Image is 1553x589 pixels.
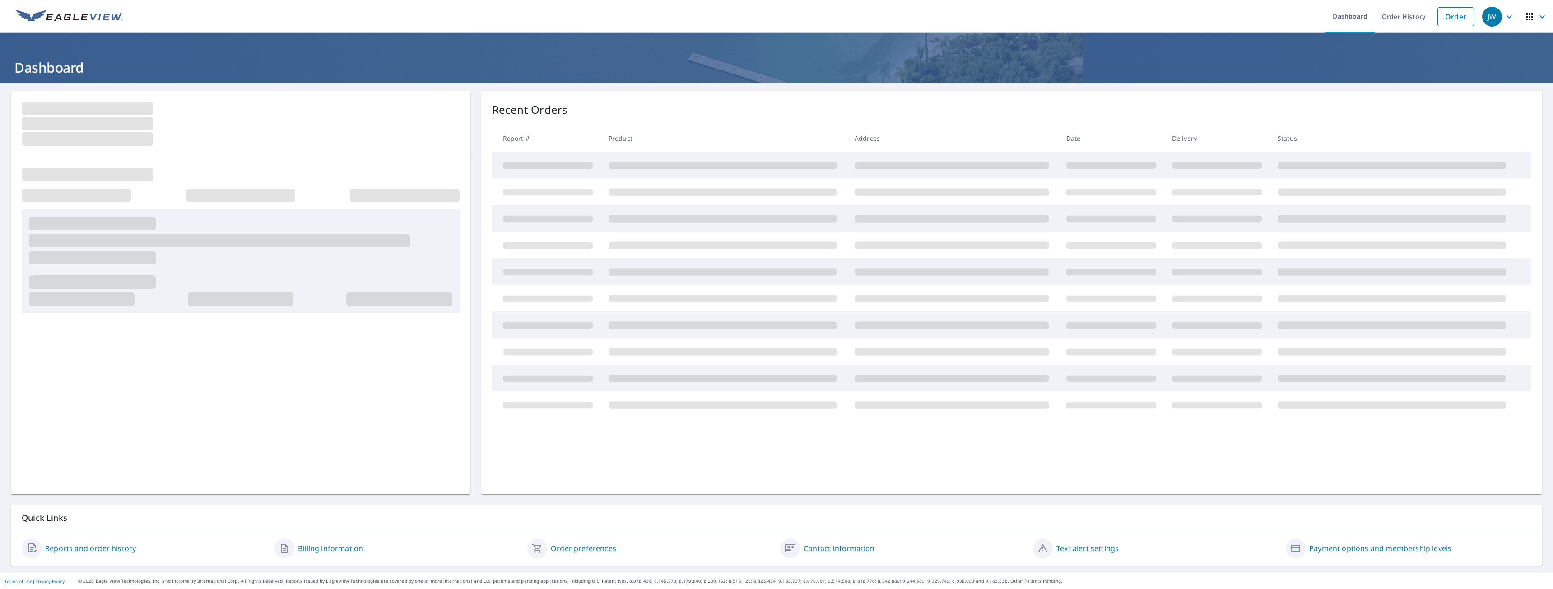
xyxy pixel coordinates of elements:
[22,512,1531,524] p: Quick Links
[1270,125,1516,152] th: Status
[45,543,136,554] a: Reports and order history
[492,125,601,152] th: Report #
[11,58,1542,77] h1: Dashboard
[16,10,123,23] img: EV Logo
[601,125,847,152] th: Product
[1482,7,1502,27] div: JW
[1437,7,1474,26] a: Order
[298,543,363,554] a: Billing information
[1059,125,1165,152] th: Date
[5,579,65,584] p: |
[551,543,616,554] a: Order preferences
[35,578,65,584] a: Privacy Policy
[5,578,33,584] a: Terms of Use
[847,125,1059,152] th: Address
[78,578,1548,584] p: © 2025 Eagle View Technologies, Inc. and Pictometry International Corp. All Rights Reserved. Repo...
[1165,125,1270,152] th: Delivery
[1056,543,1119,554] a: Text alert settings
[804,543,874,554] a: Contact information
[1309,543,1451,554] a: Payment options and membership levels
[492,102,568,118] p: Recent Orders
